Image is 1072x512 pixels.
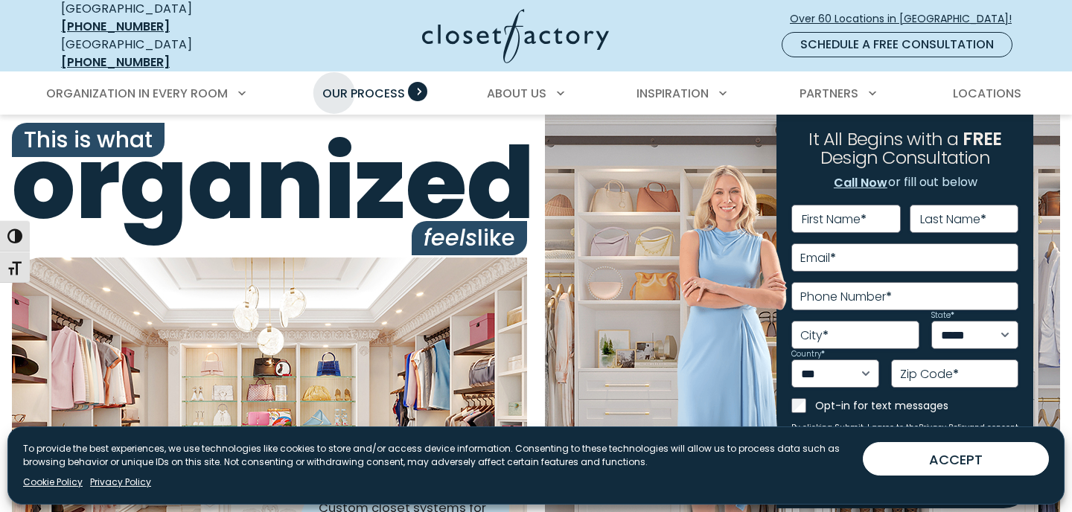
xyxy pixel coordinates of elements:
label: City [800,330,829,342]
i: feels [424,222,477,254]
p: To provide the best experiences, we use technologies like cookies to store and/or access device i... [23,442,851,469]
div: [GEOGRAPHIC_DATA] [61,36,277,71]
a: Privacy Policy [90,476,151,489]
small: By clicking Submit, I agree to the and consent to receive marketing emails from Closet Factory. [791,423,1018,441]
a: Cookie Policy [23,476,83,489]
span: Design Consultation [820,146,990,170]
label: Email [800,252,836,264]
span: Our Process [322,85,405,102]
label: Opt-in for text messages [815,398,1018,413]
a: Over 60 Locations in [GEOGRAPHIC_DATA]! [789,6,1024,32]
p: or fill out below [833,173,977,193]
a: [PHONE_NUMBER] [61,54,170,71]
span: It All Begins with a [808,127,958,151]
label: State [931,312,954,319]
span: Partners [800,85,858,102]
nav: Primary Menu [36,73,1036,115]
a: [PHONE_NUMBER] [61,18,170,35]
span: FREE [963,127,1001,151]
span: organized [12,133,527,233]
span: Inspiration [636,85,709,102]
label: Last Name [920,214,986,225]
a: Schedule a Free Consultation [782,32,1012,57]
label: Country [791,351,825,358]
label: Zip Code [900,368,959,380]
label: First Name [802,214,867,225]
span: Organization in Every Room [46,85,228,102]
button: ACCEPT [863,442,1049,476]
a: Call Now [833,173,888,193]
span: About Us [487,85,546,102]
a: Privacy Policy [919,422,969,433]
span: like [412,221,527,255]
img: Closet Factory Logo [422,9,609,63]
span: Locations [953,85,1021,102]
span: Over 60 Locations in [GEOGRAPHIC_DATA]! [790,11,1024,27]
label: Phone Number [800,291,892,303]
